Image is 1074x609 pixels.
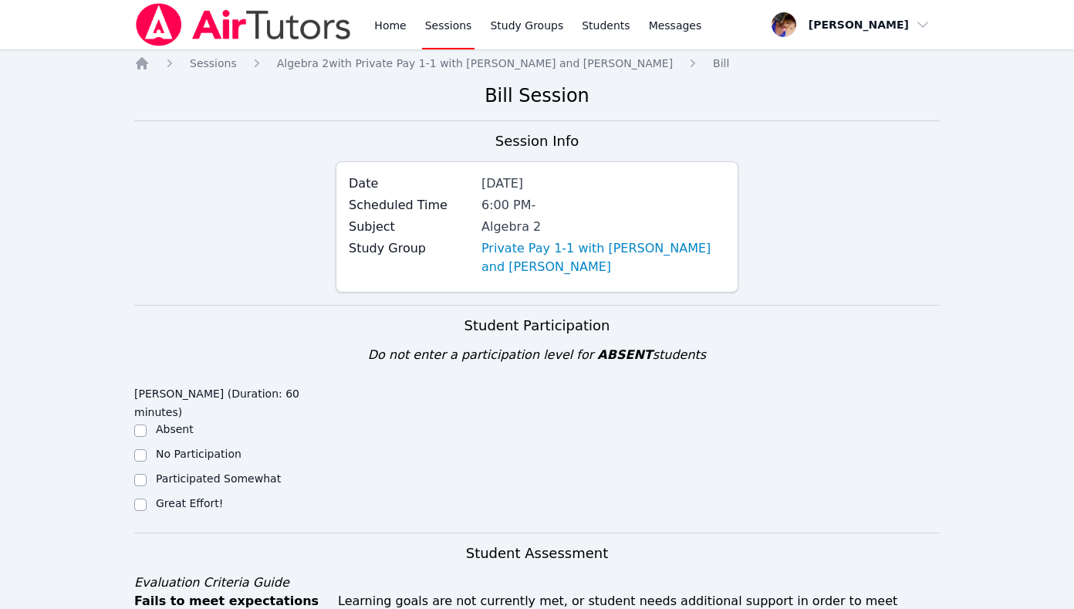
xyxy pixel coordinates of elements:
[156,423,194,435] label: Absent
[190,57,237,69] span: Sessions
[156,497,223,509] label: Great Effort!
[134,573,940,592] div: Evaluation Criteria Guide
[597,347,652,362] span: ABSENT
[134,315,940,337] h3: Student Participation
[134,346,940,364] div: Do not enter a participation level for students
[713,57,729,69] span: Bill
[481,196,725,215] div: 6:00 PM -
[349,218,472,236] label: Subject
[190,56,237,71] a: Sessions
[134,543,940,564] h3: Student Assessment
[156,448,241,460] label: No Participation
[349,196,472,215] label: Scheduled Time
[495,130,579,152] h3: Session Info
[134,380,336,421] legend: [PERSON_NAME] (Duration: 60 minutes)
[481,239,725,276] a: Private Pay 1-1 with [PERSON_NAME] and [PERSON_NAME]
[277,57,673,69] span: Algebra 2 with Private Pay 1-1 with [PERSON_NAME] and [PERSON_NAME]
[713,56,729,71] a: Bill
[156,472,281,485] label: Participated Somewhat
[349,174,472,193] label: Date
[481,174,725,193] div: [DATE]
[134,3,353,46] img: Air Tutors
[481,218,725,236] div: Algebra 2
[277,56,673,71] a: Algebra 2with Private Pay 1-1 with [PERSON_NAME] and [PERSON_NAME]
[349,239,472,258] label: Study Group
[134,56,940,71] nav: Breadcrumb
[134,83,940,108] h2: Bill Session
[649,18,702,33] span: Messages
